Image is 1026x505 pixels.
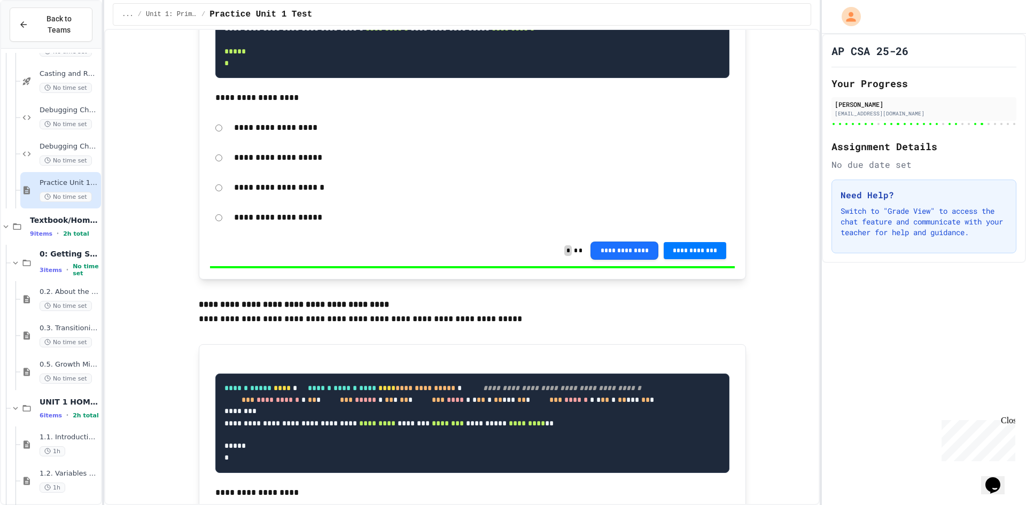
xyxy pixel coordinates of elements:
span: 1.2. Variables and Data Types [40,469,99,478]
span: No time set [40,374,92,384]
h1: AP CSA 25-26 [831,43,908,58]
h3: Need Help? [841,189,1007,201]
span: Unit 1: Primitive Types [146,10,197,19]
span: Textbook/Homework (CSAwesome) [30,215,99,225]
span: 0: Getting Started [40,249,99,259]
span: 1h [40,446,65,456]
span: 1h [40,483,65,493]
span: No time set [40,119,92,129]
span: 0.5. Growth Mindset and Pair Programming [40,360,99,369]
span: Practice Unit 1 Test [40,178,99,188]
span: Practice Unit 1 Test [209,8,312,21]
span: 1.1. Introduction to Algorithms, Programming, and Compilers [40,433,99,442]
button: Back to Teams [10,7,92,42]
div: Chat with us now!Close [4,4,74,68]
div: [EMAIL_ADDRESS][DOMAIN_NAME] [835,110,1013,118]
span: No time set [73,263,99,277]
span: No time set [40,301,92,311]
span: Debugging Challenge 2 [40,142,99,151]
span: / [201,10,205,19]
span: • [57,229,59,238]
div: [PERSON_NAME] [835,99,1013,109]
span: UNIT 1 HOMEWORK (DUE BEFORE UNIT 1 TEST) [40,397,99,407]
span: • [66,266,68,274]
span: No time set [40,337,92,347]
h2: Your Progress [831,76,1016,91]
span: 6 items [40,412,62,419]
p: Switch to "Grade View" to access the chat feature and communicate with your teacher for help and ... [841,206,1007,238]
div: No due date set [831,158,1016,171]
span: 2h total [63,230,89,237]
span: ... [122,10,134,19]
span: No time set [40,83,92,93]
span: No time set [40,192,92,202]
span: 0.3. Transitioning from AP CSP to AP CSA [40,324,99,333]
span: 9 items [30,230,52,237]
h2: Assignment Details [831,139,1016,154]
span: / [138,10,142,19]
span: Debugging Challenge 1 [40,106,99,115]
span: 3 items [40,267,62,274]
span: • [66,411,68,419]
span: 0.2. About the AP CSA Exam [40,288,99,297]
span: No time set [40,156,92,166]
div: My Account [830,4,864,29]
iframe: chat widget [937,416,1015,461]
span: 2h total [73,412,99,419]
span: Back to Teams [35,13,83,36]
span: Casting and Ranges of variables - Quiz [40,69,99,79]
iframe: chat widget [981,462,1015,494]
